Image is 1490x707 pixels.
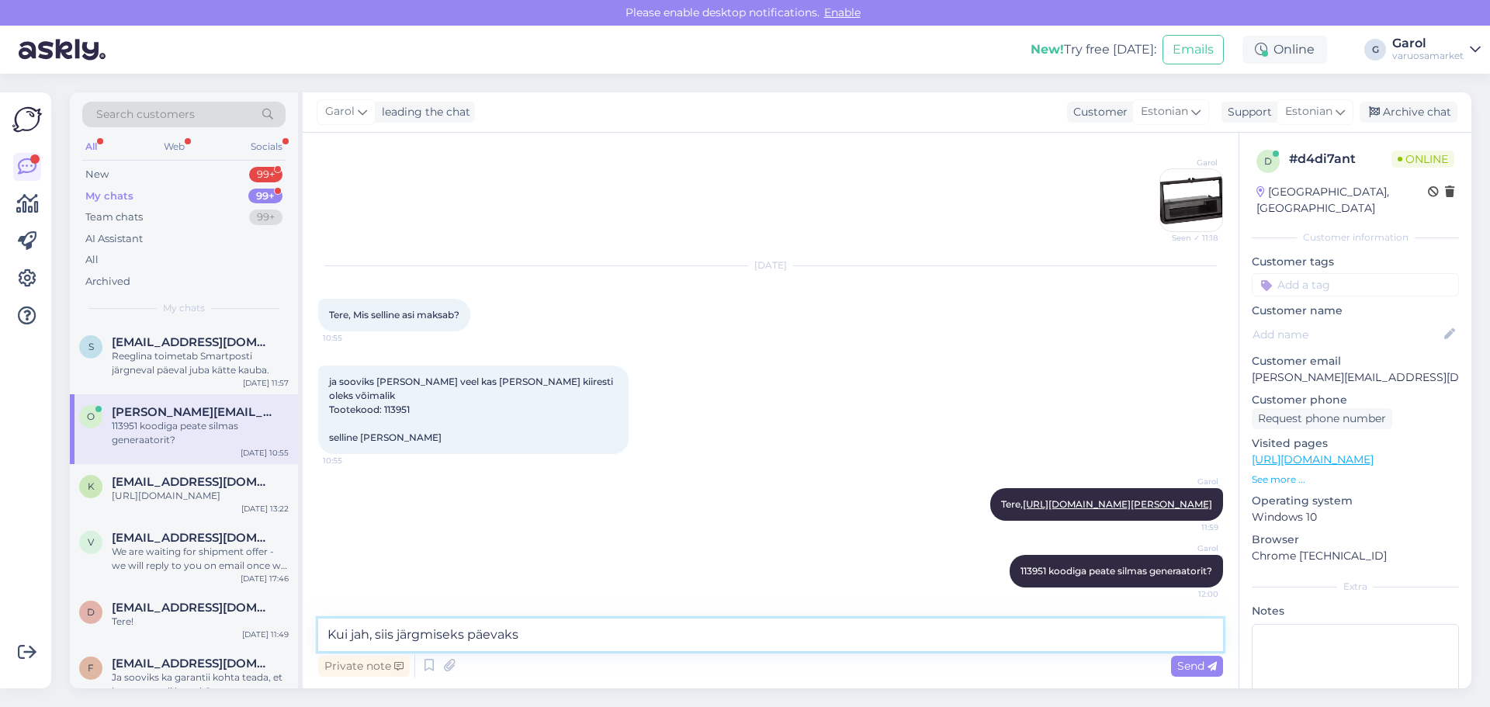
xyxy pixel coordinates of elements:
[85,167,109,182] div: New
[1020,565,1212,577] span: 113951 koodiga peate silmas generaatorit?
[1163,35,1224,64] button: Emails
[1023,498,1212,510] a: [URL][DOMAIN_NAME][PERSON_NAME]
[112,531,273,545] span: vjalkanen@gmail.com
[1031,42,1064,57] b: New!
[329,376,615,443] span: ja sooviks [PERSON_NAME] veel kas [PERSON_NAME] kiiresti oleks võimalik Tootekood: 113951 selline...
[96,106,195,123] span: Search customers
[1252,580,1459,594] div: Extra
[329,309,459,321] span: Tere, Mis selline asi maksab?
[1252,532,1459,548] p: Browser
[1252,254,1459,270] p: Customer tags
[87,606,95,618] span: d
[112,601,273,615] span: drmaska29@gmail.com
[241,573,289,584] div: [DATE] 17:46
[1252,473,1459,487] p: See more ...
[1392,37,1464,50] div: Garol
[1160,542,1218,554] span: Garol
[1160,522,1218,533] span: 11:59
[12,105,42,134] img: Askly Logo
[376,104,470,120] div: leading the chat
[112,671,289,698] div: Ja sooviks ka garantii kohta teada, et kaua garantii kestab?
[82,137,100,157] div: All
[1221,104,1272,120] div: Support
[249,210,282,225] div: 99+
[85,252,99,268] div: All
[85,231,143,247] div: AI Assistant
[1252,303,1459,319] p: Customer name
[163,301,205,315] span: My chats
[1252,603,1459,619] p: Notes
[819,5,865,19] span: Enable
[1364,39,1386,61] div: G
[1252,230,1459,244] div: Customer information
[318,258,1223,272] div: [DATE]
[1264,155,1272,167] span: d
[161,137,188,157] div: Web
[1256,184,1428,217] div: [GEOGRAPHIC_DATA], [GEOGRAPHIC_DATA]
[88,341,94,352] span: s
[1031,40,1156,59] div: Try free [DATE]:
[249,167,282,182] div: 99+
[88,662,94,674] span: f
[88,536,94,548] span: v
[1177,659,1217,673] span: Send
[112,349,289,377] div: Reeglina toimetab Smartposti järgneval päeval juba kätte kauba.
[1360,102,1457,123] div: Archive chat
[85,189,133,204] div: My chats
[112,405,273,419] span: onopa.raido@gmail.com
[1067,104,1128,120] div: Customer
[1252,452,1374,466] a: [URL][DOMAIN_NAME]
[87,411,95,422] span: o
[112,335,273,349] span: sander.kalso@gmail.com
[112,615,289,629] div: Tere!
[1253,326,1441,343] input: Add name
[1252,408,1392,429] div: Request phone number
[241,447,289,459] div: [DATE] 10:55
[1252,435,1459,452] p: Visited pages
[1160,588,1218,600] span: 12:00
[1159,157,1218,168] span: Garol
[112,475,273,489] span: karlkevinpeedumae@gmail.com
[1141,103,1188,120] span: Estonian
[1160,476,1218,487] span: Garol
[1159,232,1218,244] span: Seen ✓ 11:18
[1001,498,1212,510] span: Tere,
[318,656,410,677] div: Private note
[1289,150,1391,168] div: # d4di7ant
[112,657,273,671] span: frostdetail.co2@gmail.com
[1242,36,1327,64] div: Online
[323,332,381,344] span: 10:55
[1252,392,1459,408] p: Customer phone
[1285,103,1332,120] span: Estonian
[1252,273,1459,296] input: Add a tag
[248,137,286,157] div: Socials
[1252,548,1459,564] p: Chrome [TECHNICAL_ID]
[1392,37,1481,62] a: Garolvaruosamarket
[1252,493,1459,509] p: Operating system
[1391,151,1454,168] span: Online
[248,189,282,204] div: 99+
[1252,509,1459,525] p: Windows 10
[88,480,95,492] span: k
[85,274,130,289] div: Archived
[243,377,289,389] div: [DATE] 11:57
[1252,369,1459,386] p: [PERSON_NAME][EMAIL_ADDRESS][DOMAIN_NAME]
[241,503,289,515] div: [DATE] 13:22
[1392,50,1464,62] div: varuosamarket
[112,419,289,447] div: 113951 koodiga peate silmas generaatorit?
[318,619,1223,651] textarea: Kui jah, siis järgmiseks päevak
[112,545,289,573] div: We are waiting for shipment offer - we will reply to you on email once we get it. I can see you h...
[242,629,289,640] div: [DATE] 11:49
[323,455,381,466] span: 10:55
[85,210,143,225] div: Team chats
[325,103,355,120] span: Garol
[1160,169,1222,231] img: Attachment
[112,489,289,503] div: [URL][DOMAIN_NAME]
[1252,353,1459,369] p: Customer email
